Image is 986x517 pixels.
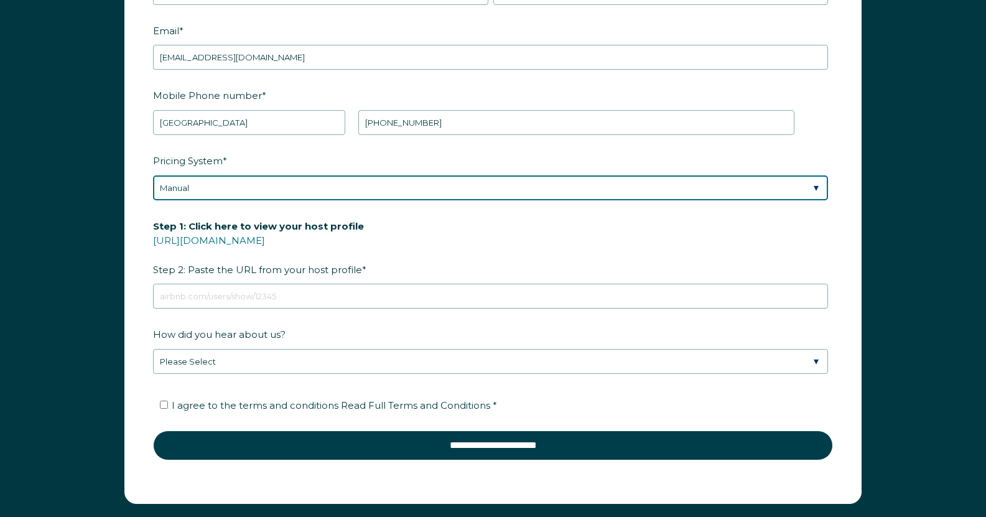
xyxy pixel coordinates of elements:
a: [URL][DOMAIN_NAME] [153,235,265,246]
span: Step 2: Paste the URL from your host profile [153,217,364,279]
span: Pricing System [153,151,223,170]
input: I agree to the terms and conditions Read Full Terms and Conditions * [160,401,168,409]
span: Step 1: Click here to view your host profile [153,217,364,236]
span: I agree to the terms and conditions [172,399,497,411]
a: Read Full Terms and Conditions [338,399,493,411]
span: Mobile Phone number [153,86,262,105]
span: Read Full Terms and Conditions [341,399,490,411]
span: How did you hear about us? [153,325,286,344]
input: airbnb.com/users/show/12345 [153,284,828,309]
span: Email [153,21,179,40]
